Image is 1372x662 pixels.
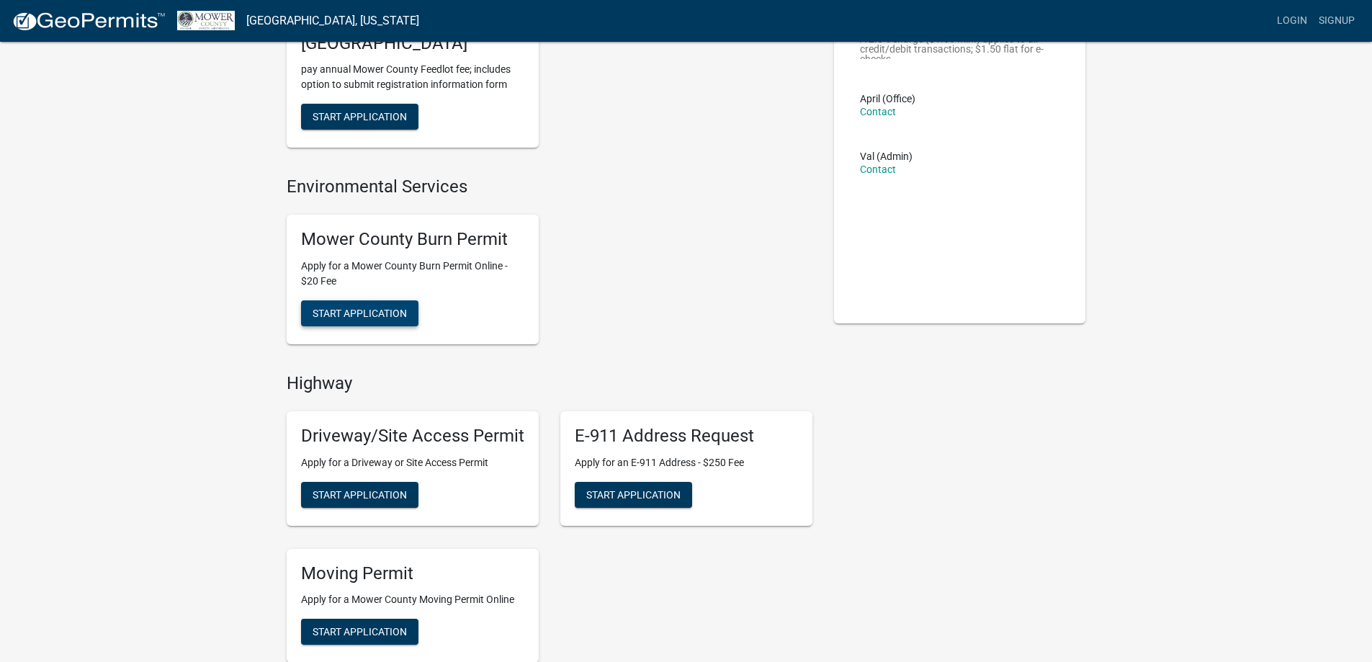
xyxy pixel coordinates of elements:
h5: Mower County Burn Permit [301,229,524,250]
p: A 2.5% charge ($1.50 min.) applies to all credit/debit transactions; $1.50 flat for e-checks [860,34,1060,59]
h4: Highway [287,373,812,394]
span: Start Application [313,626,407,638]
button: Start Application [301,104,418,130]
button: Start Application [301,482,418,508]
img: Mower County, Minnesota [177,11,235,30]
a: Contact [860,164,896,175]
p: pay annual Mower County Feedlot fee; includes option to submit registration information form [301,62,524,92]
a: Signup [1313,7,1360,35]
p: Apply for a Mower County Moving Permit Online [301,592,524,607]
span: Start Application [313,488,407,500]
p: Apply for a Driveway or Site Access Permit [301,455,524,470]
a: Login [1271,7,1313,35]
p: April (Office) [860,94,915,104]
p: Val (Admin) [860,151,913,161]
span: Start Application [586,488,681,500]
span: Start Application [313,307,407,318]
h5: Driveway/Site Access Permit [301,426,524,447]
p: Apply for an E-911 Address - $250 Fee [575,455,798,470]
button: Start Application [301,619,418,645]
button: Start Application [575,482,692,508]
h4: Environmental Services [287,176,812,197]
span: Start Application [313,111,407,122]
h5: Moving Permit [301,563,524,584]
h5: E-911 Address Request [575,426,798,447]
a: Contact [860,106,896,117]
p: Apply for a Mower County Burn Permit Online - $20 Fee [301,259,524,289]
button: Start Application [301,300,418,326]
a: [GEOGRAPHIC_DATA], [US_STATE] [246,9,419,33]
